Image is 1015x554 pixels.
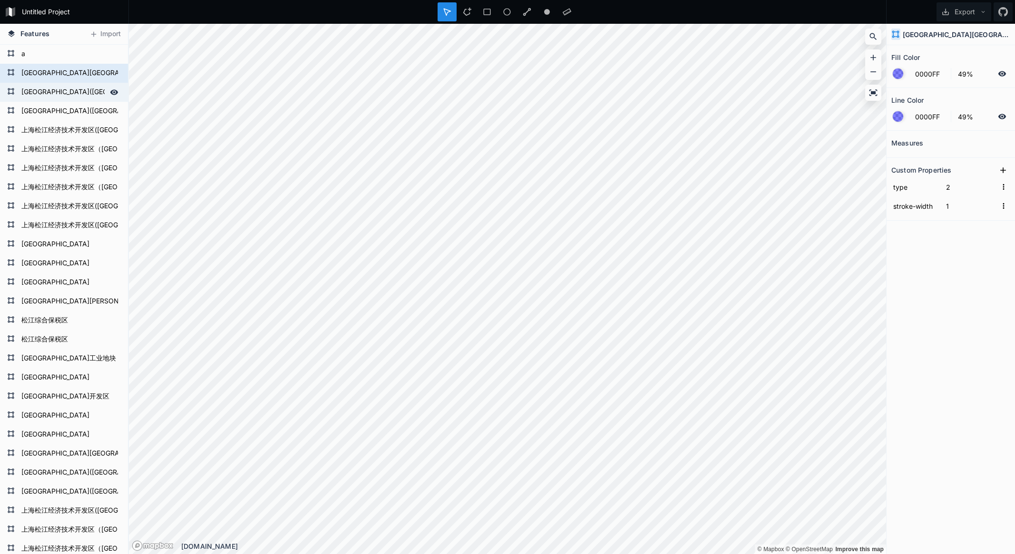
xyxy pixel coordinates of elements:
[132,540,174,551] a: Mapbox logo
[835,546,884,553] a: Map feedback
[891,163,951,177] h2: Custom Properties
[944,180,997,194] input: Empty
[937,2,991,21] button: Export
[757,546,784,553] a: Mapbox
[944,199,997,213] input: Empty
[786,546,833,553] a: OpenStreetMap
[891,199,939,213] input: Name
[891,93,924,107] h2: Line Color
[903,29,1010,39] h4: [GEOGRAPHIC_DATA][GEOGRAPHIC_DATA]
[20,29,49,39] span: Features
[891,136,923,150] h2: Measures
[891,180,939,194] input: Name
[181,541,886,551] div: [DOMAIN_NAME]
[85,27,126,42] button: Import
[891,50,920,65] h2: Fill Color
